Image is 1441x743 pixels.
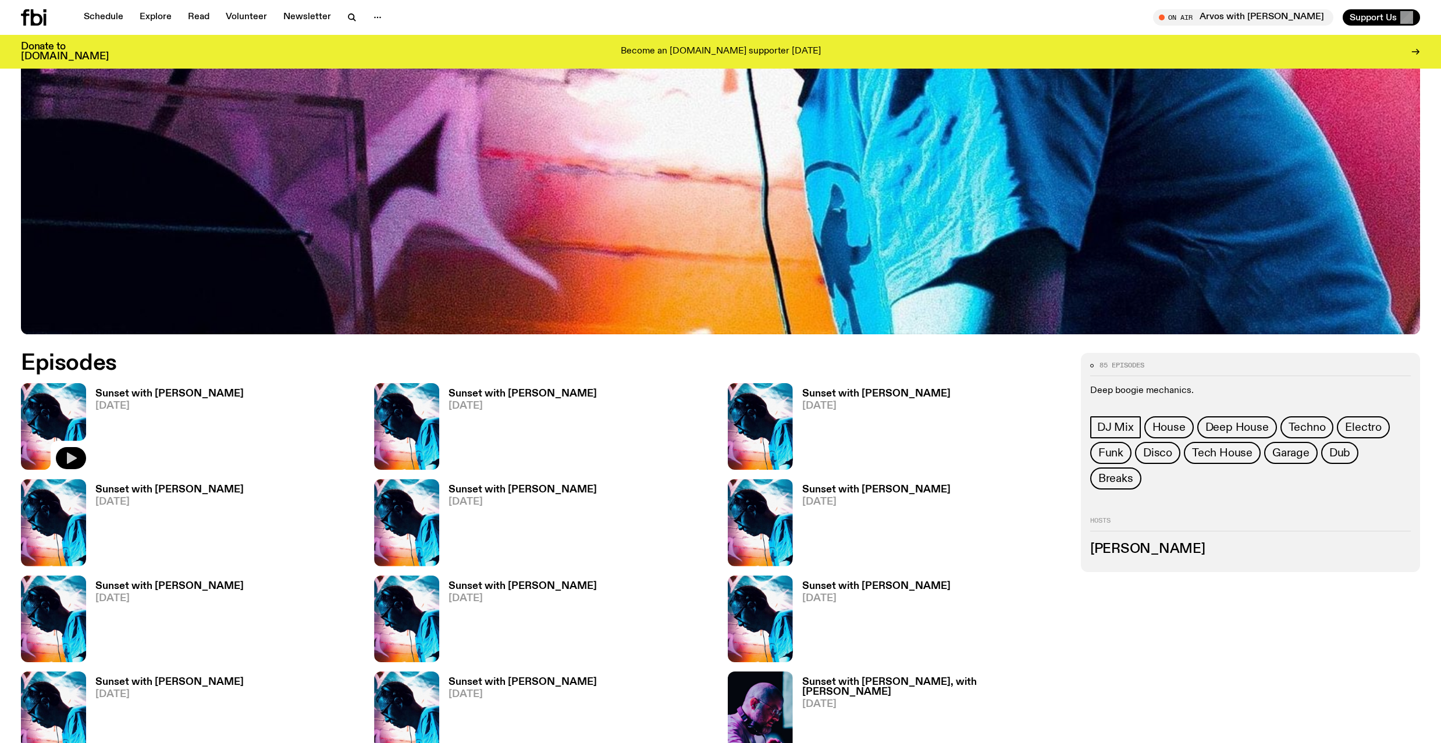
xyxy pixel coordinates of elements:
[95,594,244,603] span: [DATE]
[219,9,274,26] a: Volunteer
[439,581,597,662] a: Sunset with [PERSON_NAME][DATE]
[449,581,597,591] h3: Sunset with [PERSON_NAME]
[1090,467,1141,490] a: Breaks
[95,581,244,591] h3: Sunset with [PERSON_NAME]
[1100,362,1144,369] span: 85 episodes
[439,485,597,566] a: Sunset with [PERSON_NAME][DATE]
[728,576,793,662] img: Simon Caldwell stands side on, looking downwards. He has headphones on. Behind him is a brightly ...
[1264,442,1318,464] a: Garage
[1090,543,1411,556] h3: [PERSON_NAME]
[728,479,793,566] img: Simon Caldwell stands side on, looking downwards. He has headphones on. Behind him is a brightly ...
[802,699,1067,709] span: [DATE]
[133,9,179,26] a: Explore
[802,485,951,495] h3: Sunset with [PERSON_NAME]
[86,389,244,470] a: Sunset with [PERSON_NAME][DATE]
[793,389,951,470] a: Sunset with [PERSON_NAME][DATE]
[1345,421,1382,434] span: Electro
[374,479,439,566] img: Simon Caldwell stands side on, looking downwards. He has headphones on. Behind him is a brightly ...
[1337,416,1390,438] a: Electro
[449,677,597,687] h3: Sunset with [PERSON_NAME]
[21,42,109,62] h3: Donate to [DOMAIN_NAME]
[95,389,244,399] h3: Sunset with [PERSON_NAME]
[1205,421,1269,434] span: Deep House
[1143,446,1172,459] span: Disco
[21,383,86,470] img: Simon Caldwell stands side on, looking downwards. He has headphones on. Behind him is a brightly ...
[1090,517,1411,531] h2: Hosts
[21,353,949,374] h2: Episodes
[1090,385,1411,396] p: Deep boogie mechanics.
[802,497,951,507] span: [DATE]
[276,9,338,26] a: Newsletter
[621,47,821,57] p: Become an [DOMAIN_NAME] supporter [DATE]
[1343,9,1420,26] button: Support Us
[374,576,439,662] img: Simon Caldwell stands side on, looking downwards. He has headphones on. Behind him is a brightly ...
[1097,421,1134,434] span: DJ Mix
[1153,9,1333,26] button: On AirArvos with [PERSON_NAME]
[21,479,86,566] img: Simon Caldwell stands side on, looking downwards. He has headphones on. Behind him is a brightly ...
[802,401,951,411] span: [DATE]
[1321,442,1358,464] a: Dub
[1272,446,1310,459] span: Garage
[95,677,244,687] h3: Sunset with [PERSON_NAME]
[1280,416,1334,438] a: Techno
[95,401,244,411] span: [DATE]
[1098,472,1133,485] span: Breaks
[95,690,244,699] span: [DATE]
[1090,416,1141,438] a: DJ Mix
[793,581,951,662] a: Sunset with [PERSON_NAME][DATE]
[1289,421,1326,434] span: Techno
[449,497,597,507] span: [DATE]
[449,690,597,699] span: [DATE]
[374,383,439,470] img: Simon Caldwell stands side on, looking downwards. He has headphones on. Behind him is a brightly ...
[1184,442,1261,464] a: Tech House
[1329,446,1350,459] span: Dub
[86,485,244,566] a: Sunset with [PERSON_NAME][DATE]
[1098,446,1123,459] span: Funk
[439,389,597,470] a: Sunset with [PERSON_NAME][DATE]
[86,581,244,662] a: Sunset with [PERSON_NAME][DATE]
[1350,12,1397,23] span: Support Us
[802,581,951,591] h3: Sunset with [PERSON_NAME]
[181,9,216,26] a: Read
[793,485,951,566] a: Sunset with [PERSON_NAME][DATE]
[802,389,951,399] h3: Sunset with [PERSON_NAME]
[728,383,793,470] img: Simon Caldwell stands side on, looking downwards. He has headphones on. Behind him is a brightly ...
[1135,442,1180,464] a: Disco
[802,594,951,603] span: [DATE]
[77,9,130,26] a: Schedule
[95,485,244,495] h3: Sunset with [PERSON_NAME]
[449,401,597,411] span: [DATE]
[802,677,1067,697] h3: Sunset with [PERSON_NAME], with [PERSON_NAME]
[95,497,244,507] span: [DATE]
[449,389,597,399] h3: Sunset with [PERSON_NAME]
[21,576,86,662] img: Simon Caldwell stands side on, looking downwards. He has headphones on. Behind him is a brightly ...
[449,485,597,495] h3: Sunset with [PERSON_NAME]
[449,594,597,603] span: [DATE]
[1090,442,1132,464] a: Funk
[1192,446,1253,459] span: Tech House
[1152,421,1186,434] span: House
[1144,416,1194,438] a: House
[1197,416,1277,438] a: Deep House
